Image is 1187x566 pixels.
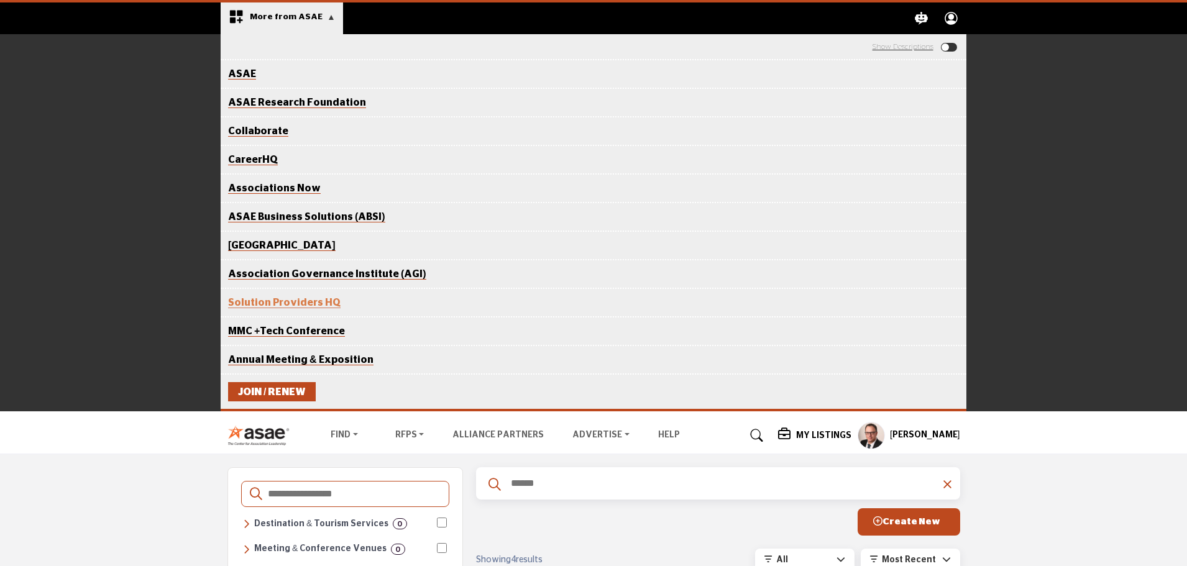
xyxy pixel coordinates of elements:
span: 4 [511,555,516,564]
a: ASAE Research Foundation - opens in new tab [228,98,366,108]
div: More from ASAE [221,2,343,34]
a: Associations Now - opens in new tab [228,183,321,194]
h5: [PERSON_NAME] [890,429,960,442]
a: MMC +Tech Conference - opens in new tab [228,326,345,337]
a: Solution Providers HQ - opens in new tab [228,298,341,308]
b: 0 [398,519,402,528]
span: Most Recent [882,555,936,564]
div: 0 Results For Meeting & Conference Venues [391,544,405,555]
span: All [776,555,788,564]
a: Join / Renew - opens in new tab [228,382,316,401]
a: CareerHQ - opens in new tab [228,155,278,165]
a: Collaborate - opens in new tab [228,126,288,137]
img: site Logo [227,425,296,445]
input: Search Categories [267,486,441,502]
span: Create New [873,517,940,526]
span: More from ASAE [250,12,335,21]
div: 0 Results For Destination & Tourism Services [393,518,407,529]
a: ASAE Academy - opens in new tab [228,240,336,251]
a: Alliance Partners [452,431,544,439]
a: Find [322,427,367,444]
a: Search [738,426,771,445]
h6: Organizations and services that promote travel, tourism, and local attractions, including visitor... [254,519,388,529]
a: ASAE Business Solutions (ABSI) - opens in new tab [228,212,385,222]
div: My Listings [778,428,851,443]
a: ASAE - opens in new tab [228,69,256,80]
a: Annual Meeting & Exposition - opens in new tab [228,355,374,365]
h6: Facilities and spaces designed for business meetings, conferences, and events. [254,544,387,554]
h5: My Listings [796,430,851,441]
button: Create New [858,508,960,536]
input: Select Meeting & Conference Venues [437,543,447,553]
button: Show hide supplier dropdown [858,422,885,449]
input: Select Destination & Tourism Services [437,518,447,527]
a: Associations Governance Institute (AGI) - opens in new tab [228,269,426,280]
b: 0 [396,545,400,554]
a: Show or Hide Link Descriptions [873,43,933,50]
a: RFPs [387,427,433,444]
a: Advertise [564,427,638,444]
a: Help [658,431,680,439]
